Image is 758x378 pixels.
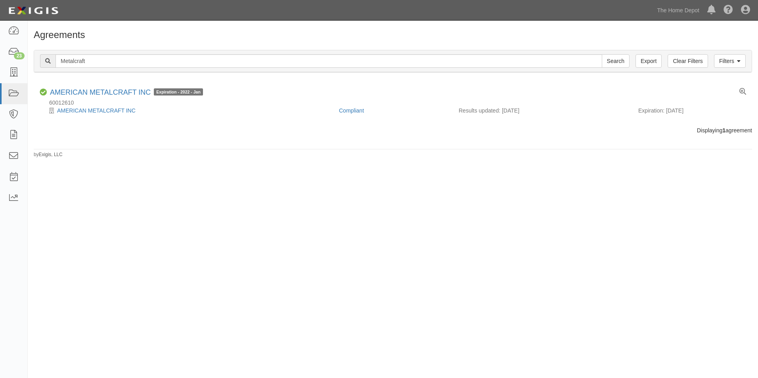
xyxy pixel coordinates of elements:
a: The Home Depot [653,2,703,18]
div: 60012610 [40,99,752,107]
a: AMERICAN METALCRAFT INC [57,107,136,114]
small: by [34,151,63,158]
i: Help Center - Complianz [724,6,733,15]
div: AMERICAN METALCRAFT INC [40,107,333,115]
a: Exigis, LLC [39,152,63,157]
a: Clear Filters [668,54,708,68]
a: Export [635,54,662,68]
a: View results summary [739,88,746,95]
a: AMERICAN METALCRAFT INC [50,88,151,96]
b: 1 [722,127,725,134]
div: AMERICAN METALCRAFT INC [50,88,203,97]
img: logo-5460c22ac91f19d4615b14bd174203de0afe785f0fc80cf4dbbc73dc1793850b.png [6,4,61,18]
div: Displaying agreement [28,126,758,134]
input: Search [56,54,602,68]
div: Expiration: [DATE] [638,107,746,115]
a: Compliant [339,107,364,114]
div: 23 [14,52,25,59]
span: Expiration - 2022 - Jan [154,88,203,95]
h1: Agreements [34,30,752,40]
i: Compliant [40,89,47,96]
a: Filters [714,54,746,68]
input: Search [602,54,630,68]
div: Results updated: [DATE] [459,107,626,115]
